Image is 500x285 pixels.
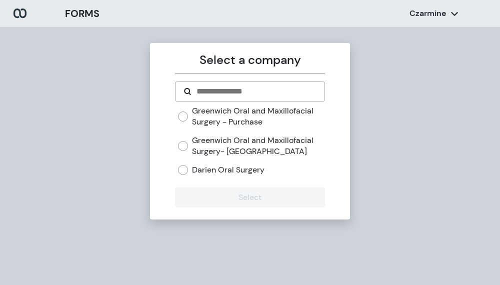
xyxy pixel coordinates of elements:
p: Select a company [175,51,324,69]
p: Czarmine [409,8,446,19]
label: Greenwich Oral and Maxillofacial Surgery - Purchase [192,105,324,127]
label: Greenwich Oral and Maxillofacial Surgery- [GEOGRAPHIC_DATA] [192,135,324,156]
label: Darien Oral Surgery [192,164,264,175]
button: Select [175,187,324,207]
input: Search [195,85,316,97]
h3: FORMS [65,6,99,21]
